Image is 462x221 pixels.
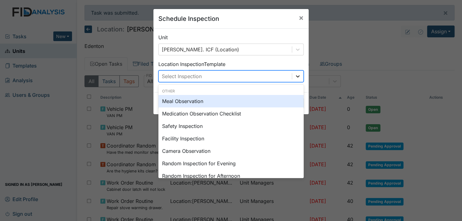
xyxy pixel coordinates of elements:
div: Select Inspection [162,73,202,80]
div: Random Inspection for Afternoon [158,170,304,182]
span: × [299,13,304,22]
label: Location Inspection Template [158,60,225,68]
div: Safety Inspection [158,120,304,132]
div: Medication Observation Checklist [158,107,304,120]
div: Meal Observation [158,95,304,107]
h5: Schedule Inspection [158,14,219,23]
label: Unit [158,34,168,41]
div: Other [158,88,304,94]
div: Camera Observation [158,145,304,157]
div: Random Inspection for Evening [158,157,304,170]
button: Close [294,9,309,26]
div: Facility Inspection [158,132,304,145]
div: [PERSON_NAME]. ICF (Location) [162,46,239,53]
